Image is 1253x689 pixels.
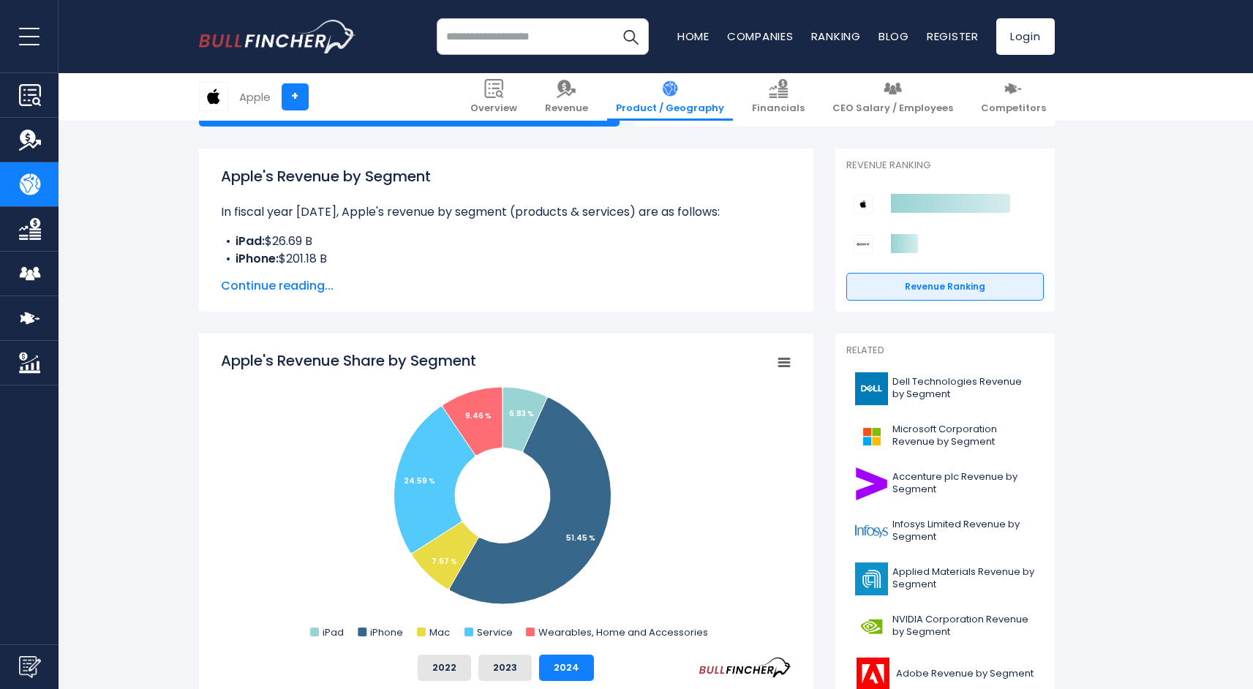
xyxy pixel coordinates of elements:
[855,420,888,453] img: MSFT logo
[536,73,597,121] a: Revenue
[855,515,888,548] img: INFY logo
[854,195,873,214] img: Apple competitors logo
[972,73,1055,121] a: Competitors
[846,511,1044,551] a: Infosys Limited Revenue by Segment
[566,532,595,543] tspan: 51.45 %
[892,519,1035,543] span: Infosys Limited Revenue by Segment
[855,562,888,595] img: AMAT logo
[236,233,265,249] b: iPad:
[927,29,979,44] a: Register
[878,29,909,44] a: Blog
[370,625,403,639] text: iPhone
[429,625,450,639] text: Mac
[478,655,532,681] button: 2023
[282,83,309,110] a: +
[855,467,888,500] img: ACN logo
[236,250,279,267] b: iPhone:
[199,20,356,53] img: bullfincher logo
[470,102,517,115] span: Overview
[892,376,1035,401] span: Dell Technologies Revenue by Segment
[509,408,534,419] tspan: 6.83 %
[846,559,1044,599] a: Applied Materials Revenue by Segment
[539,655,594,681] button: 2024
[846,606,1044,647] a: NVIDIA Corporation Revenue by Segment
[323,625,344,639] text: iPad
[476,625,512,639] text: Service
[846,159,1044,172] p: Revenue Ranking
[892,471,1035,496] span: Accenture plc Revenue by Segment
[404,475,435,486] tspan: 24.59 %
[846,464,1044,504] a: Accenture plc Revenue by Segment
[221,233,791,250] li: $26.69 B
[200,83,227,110] img: AAPL logo
[465,410,492,421] tspan: 9.46 %
[221,203,791,221] p: In fiscal year [DATE], Apple's revenue by segment (products & services) are as follows:
[892,614,1035,639] span: NVIDIA Corporation Revenue by Segment
[752,102,805,115] span: Financials
[462,73,526,121] a: Overview
[221,250,791,268] li: $201.18 B
[727,29,794,44] a: Companies
[677,29,710,44] a: Home
[846,273,1044,301] a: Revenue Ranking
[981,102,1046,115] span: Competitors
[892,423,1035,448] span: Microsoft Corporation Revenue by Segment
[538,625,707,639] text: Wearables, Home and Accessories
[996,18,1055,55] a: Login
[846,416,1044,456] a: Microsoft Corporation Revenue by Segment
[612,18,649,55] button: Search
[221,165,791,187] h1: Apple's Revenue by Segment
[418,655,471,681] button: 2022
[855,372,888,405] img: DELL logo
[607,73,733,121] a: Product / Geography
[832,102,953,115] span: CEO Salary / Employees
[824,73,962,121] a: CEO Salary / Employees
[846,369,1044,409] a: Dell Technologies Revenue by Segment
[199,20,356,53] a: Go to homepage
[854,235,873,254] img: Sony Group Corporation competitors logo
[616,102,724,115] span: Product / Geography
[855,610,888,643] img: NVDA logo
[846,344,1044,357] p: Related
[239,89,271,105] div: Apple
[432,556,457,567] tspan: 7.67 %
[743,73,813,121] a: Financials
[545,102,588,115] span: Revenue
[892,566,1035,591] span: Applied Materials Revenue by Segment
[221,350,476,371] tspan: Apple's Revenue Share by Segment
[811,29,861,44] a: Ranking
[221,350,791,643] svg: Apple's Revenue Share by Segment
[896,668,1034,680] span: Adobe Revenue by Segment
[221,277,791,295] span: Continue reading...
